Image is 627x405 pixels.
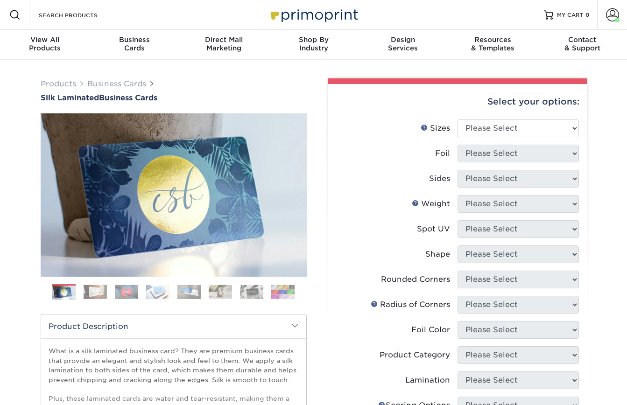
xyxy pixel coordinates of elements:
a: Direct MailMarketing [179,30,269,60]
span: Silk Laminated [41,93,99,102]
span: MY CART [557,11,584,19]
a: Contact& Support [537,30,627,60]
div: Weight [412,198,450,209]
div: Select your options: [336,84,579,119]
a: DesignServices [358,30,448,60]
span: Business [90,35,179,44]
img: Business Cards 04 [146,285,169,299]
img: Silk Laminated 01 [41,62,307,328]
img: Business Cards 06 [209,285,232,299]
a: Products [41,79,76,88]
img: Business Cards 07 [240,285,263,299]
div: Sides [429,173,450,184]
span: Resources [448,35,537,44]
img: Business Cards 05 [177,285,201,299]
div: Radius of Corners [371,299,450,310]
a: Business Cards [87,79,146,88]
input: SEARCH PRODUCTS..... [38,9,129,21]
div: Sizes [421,123,450,134]
div: Industry [269,35,359,52]
div: Product Category [380,349,450,361]
div: & Templates [448,35,537,52]
h2: Product Description [41,314,306,338]
a: BusinessCards [90,30,179,60]
img: Business Cards 03 [115,285,138,299]
div: Shape [425,249,450,260]
div: Lamination [405,375,450,386]
img: Business Cards 02 [84,285,107,299]
div: Cards [90,35,179,52]
img: Primoprint [267,5,360,25]
a: Shop ByIndustry [269,30,359,60]
span: Contact [537,35,627,44]
div: Rounded Corners [381,274,450,285]
div: Foil [435,148,450,159]
span: Design [358,35,448,44]
a: Resources& Templates [448,30,537,60]
div: Spot UV [417,223,450,235]
h1: Business Cards [41,93,307,102]
a: Silk LaminatedBusiness Cards [41,93,307,102]
span: Direct Mail [179,35,269,44]
div: Foil Color [411,324,450,335]
span: Shop By [269,35,359,44]
div: & Support [537,35,627,52]
img: Business Cards 01 [52,281,76,304]
div: Marketing [179,35,269,52]
img: Business Cards 08 [271,285,295,299]
span: 0 [585,12,590,18]
div: Services [358,35,448,52]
